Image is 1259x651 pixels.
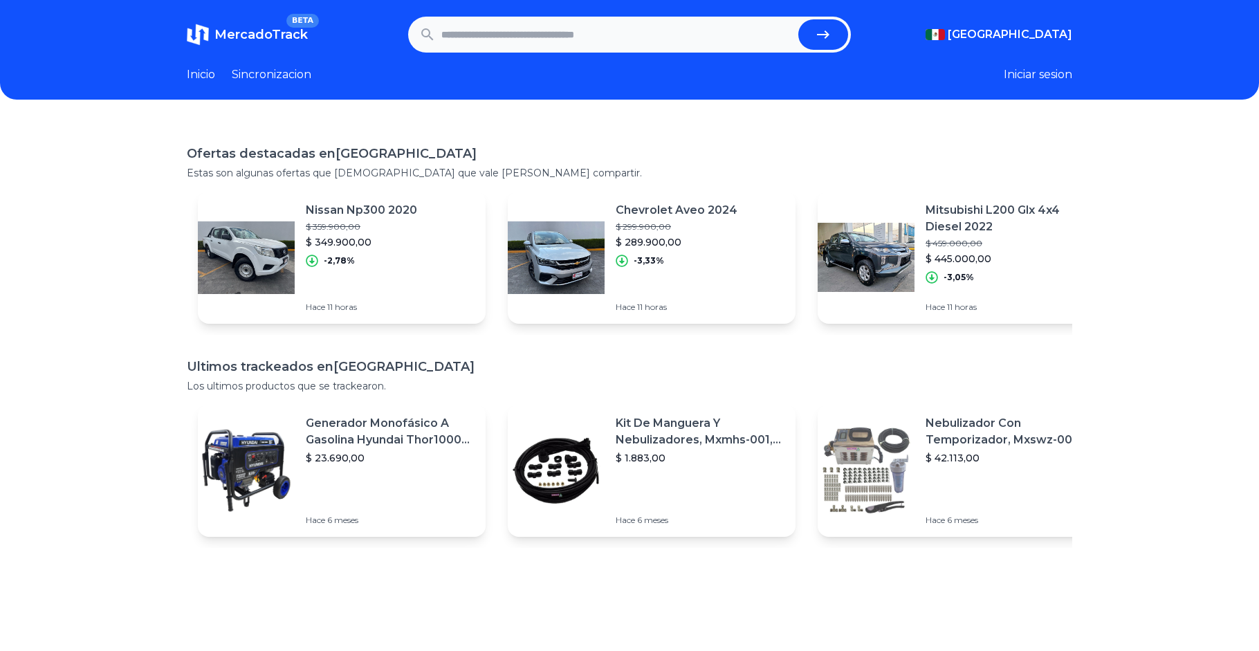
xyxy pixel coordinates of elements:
p: Nebulizador Con Temporizador, Mxswz-009, 50m, 40 Boquillas [926,415,1094,448]
p: $ 459.000,00 [926,238,1094,249]
img: Featured image [198,422,295,519]
a: Sincronizacion [232,66,311,83]
img: Featured image [818,422,915,519]
p: $ 359.900,00 [306,221,417,232]
p: Mitsubishi L200 Glx 4x4 Diesel 2022 [926,202,1094,235]
p: -3,33% [634,255,664,266]
a: Featured imageNebulizador Con Temporizador, Mxswz-009, 50m, 40 Boquillas$ 42.113,00Hace 6 meses [818,404,1105,537]
p: Hace 11 horas [926,302,1094,313]
span: MercadoTrack [214,27,308,42]
p: Chevrolet Aveo 2024 [616,202,737,219]
button: [GEOGRAPHIC_DATA] [926,26,1072,43]
p: Generador Monofásico A Gasolina Hyundai Thor10000 P 11.5 Kw [306,415,475,448]
p: Hace 11 horas [616,302,737,313]
img: Featured image [508,422,605,519]
a: Featured imageKit De Manguera Y Nebulizadores, Mxmhs-001, 6m, 6 Tees, 8 Bo$ 1.883,00Hace 6 meses [508,404,796,537]
button: Iniciar sesion [1004,66,1072,83]
a: MercadoTrackBETA [187,24,308,46]
img: Featured image [818,209,915,306]
p: $ 349.900,00 [306,235,417,249]
span: [GEOGRAPHIC_DATA] [948,26,1072,43]
p: Estas son algunas ofertas que [DEMOGRAPHIC_DATA] que vale [PERSON_NAME] compartir. [187,166,1072,180]
p: Hace 11 horas [306,302,417,313]
p: $ 445.000,00 [926,252,1094,266]
a: Featured imageNissan Np300 2020$ 359.900,00$ 349.900,00-2,78%Hace 11 horas [198,191,486,324]
a: Inicio [187,66,215,83]
p: Kit De Manguera Y Nebulizadores, Mxmhs-001, 6m, 6 Tees, 8 Bo [616,415,784,448]
a: Featured imageChevrolet Aveo 2024$ 299.900,00$ 289.900,00-3,33%Hace 11 horas [508,191,796,324]
img: Mexico [926,29,945,40]
p: $ 299.900,00 [616,221,737,232]
a: Featured imageMitsubishi L200 Glx 4x4 Diesel 2022$ 459.000,00$ 445.000,00-3,05%Hace 11 horas [818,191,1105,324]
img: Featured image [198,209,295,306]
h1: Ofertas destacadas en [GEOGRAPHIC_DATA] [187,144,1072,163]
p: Nissan Np300 2020 [306,202,417,219]
p: $ 42.113,00 [926,451,1094,465]
img: Featured image [508,209,605,306]
a: Featured imageGenerador Monofásico A Gasolina Hyundai Thor10000 P 11.5 Kw$ 23.690,00Hace 6 meses [198,404,486,537]
p: Hace 6 meses [616,515,784,526]
p: Los ultimos productos que se trackearon. [187,379,1072,393]
p: $ 289.900,00 [616,235,737,249]
p: -2,78% [324,255,355,266]
p: Hace 6 meses [926,515,1094,526]
h1: Ultimos trackeados en [GEOGRAPHIC_DATA] [187,357,1072,376]
p: $ 23.690,00 [306,451,475,465]
span: BETA [286,14,319,28]
img: MercadoTrack [187,24,209,46]
p: -3,05% [944,272,974,283]
p: Hace 6 meses [306,515,475,526]
p: $ 1.883,00 [616,451,784,465]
